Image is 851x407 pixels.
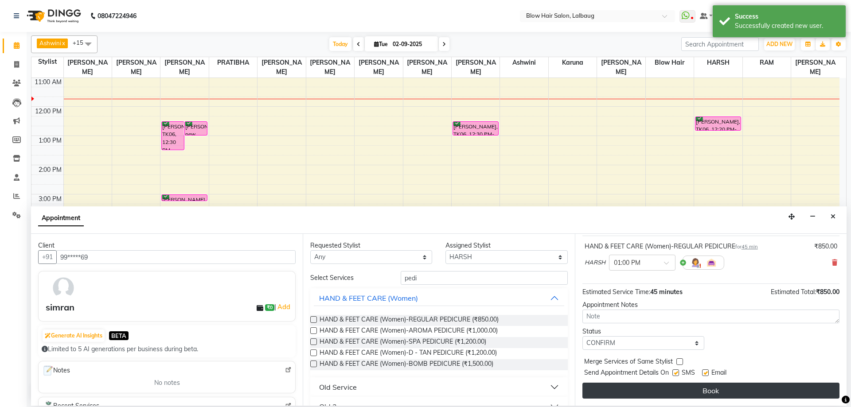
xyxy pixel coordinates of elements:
button: Close [827,210,839,224]
div: Client [38,241,296,250]
div: [PERSON_NAME], TK05, 03:00 PM-03:15 PM, Inoa Root Touch Up -Men [162,195,207,201]
span: RAM [743,57,791,68]
input: Search by service name [401,271,568,285]
img: logo [23,4,83,28]
img: Hairdresser.png [690,257,701,268]
button: HAND & FEET CARE (Women) [314,290,564,306]
span: [PERSON_NAME] [791,57,839,78]
span: +15 [73,39,90,46]
span: Ashwini [39,39,61,47]
div: Appointment Notes [582,300,839,310]
img: Interior.png [706,257,717,268]
span: [PERSON_NAME] [452,57,500,78]
div: 1:00 PM [37,136,63,145]
span: [PERSON_NAME] [160,57,208,78]
span: 45 minutes [650,288,683,296]
span: | [274,302,292,312]
span: [PERSON_NAME] [403,57,451,78]
span: karuna [549,57,597,68]
span: No notes [154,378,180,388]
button: ADD NEW [764,38,795,50]
span: HAND & FEET CARE (Women)-D - TAN PEDICURE (₹1,200.00) [320,348,497,359]
button: Book [582,383,839,399]
span: HAND & FEET CARE (Women)-SPA PEDICURE (₹1,200.00) [320,337,486,348]
span: [PERSON_NAME] [64,57,112,78]
span: Estimated Total: [771,288,816,296]
b: 08047224946 [98,4,137,28]
div: [PERSON_NAME], TK06, 12:30 PM-01:30 PM, HAIR SPA WOMEN (Biotop) (Women)-EXTRA LONG [162,122,184,150]
button: +91 [38,250,57,264]
div: Assigned Stylist [445,241,567,250]
span: Blow Hair [646,57,694,68]
span: Notes [42,365,70,376]
div: Requested Stylist [310,241,432,250]
div: [PERSON_NAME], TK06, 12:30 PM-01:00 PM, NAILS (Women)-GEL POLISH (PLAIN) [453,122,498,135]
span: [PERSON_NAME] [258,57,305,78]
img: avatar [51,275,76,301]
div: Limited to 5 AI generations per business during beta. [42,345,292,354]
button: Generate AI Insights [43,329,105,342]
span: SMS [682,368,695,379]
span: [PERSON_NAME] [306,57,354,78]
span: ADD NEW [766,41,792,47]
span: HARSH [694,57,742,68]
div: Successfully created new user. [735,21,839,31]
span: ₹0 [265,304,274,311]
span: Appointment [38,210,84,226]
span: HAND & FEET CARE (Women)-AROMA PEDICURE (₹1,000.00) [320,326,498,337]
span: PRATIBHA [209,57,257,68]
span: Merge Services of Same Stylist [584,357,673,368]
a: Add [276,302,292,312]
span: Send Appointment Details On [584,368,669,379]
span: Estimated Service Time: [582,288,650,296]
div: Status [582,327,704,336]
span: BETA [109,331,129,340]
span: 45 min [742,244,758,250]
input: 2025-09-02 [390,38,434,51]
div: HAND & FEET CARE (Women)-REGULAR PEDICURE [585,242,758,251]
span: [PERSON_NAME] [112,57,160,78]
div: ₹850.00 [814,242,837,251]
div: [PERSON_NAME], TK06, 12:20 PM-12:50 PM, FOOT MASSAGE (Women)-CLASSIC FOOT MASSAGE (30 MINS) [695,117,741,130]
span: Ashwini [500,57,548,68]
span: ₹850.00 [816,288,839,296]
span: [PERSON_NAME] [355,57,402,78]
div: 3:00 PM [37,194,63,204]
span: HAND & FEET CARE (Women)-REGULAR PEDICURE (₹850.00) [320,315,499,326]
div: 2:00 PM [37,165,63,174]
div: Old Service [319,382,357,392]
span: Today [329,37,351,51]
a: x [61,39,65,47]
span: Email [711,368,726,379]
div: 12:00 PM [33,107,63,116]
div: Select Services [304,273,394,283]
div: HAND & FEET CARE (Women) [319,293,418,303]
small: for [735,244,758,250]
span: HAND & FEET CARE (Women)-BOMB PEDICURE (₹1,500.00) [320,359,493,370]
button: Old Service [314,379,564,395]
input: Search Appointment [681,37,759,51]
div: 11:00 AM [33,78,63,87]
span: [PERSON_NAME] [597,57,645,78]
div: [PERSON_NAME] new, TK02, 12:30 PM-01:00 PM, HAIR CUT (Men)-[PERSON_NAME] TRIM / SHAVE [185,122,207,135]
span: HARSH [585,258,605,267]
input: Search by Name/Mobile/Email/Code [56,250,296,264]
div: Stylist [31,57,63,66]
div: Success [735,12,839,21]
div: simran [46,301,74,314]
span: Tue [372,41,390,47]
